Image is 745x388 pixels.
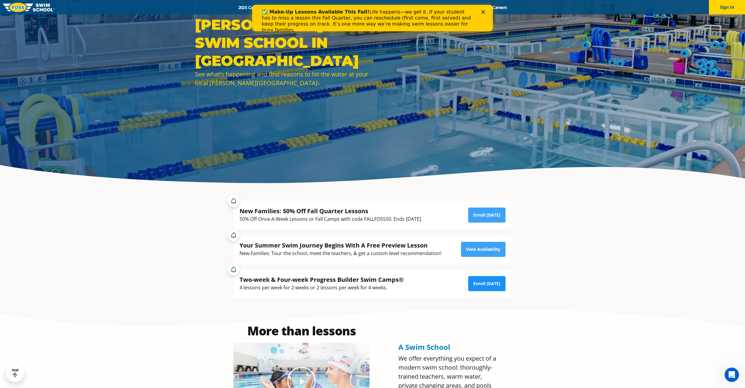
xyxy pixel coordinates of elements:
[229,5,235,9] div: Close
[240,284,404,292] div: 4 lessons per week for 2 weeks or 2 lessons per week for 4 weeks.
[468,208,505,223] a: Enroll [DATE]
[487,5,512,10] a: Careers
[468,5,487,10] a: Blog
[240,207,422,215] div: New Families: 50% Off Fall Quarter Lessons
[725,368,739,382] iframe: Intercom live chat
[296,5,348,10] a: Swim Path® Program
[240,276,404,284] div: Two-week & Four-week Progress Builder Swim Camps®
[252,5,493,31] iframe: Intercom live chat banner
[349,5,405,10] a: About [PERSON_NAME]
[10,4,221,28] div: Life happens—we get it. If your student has to miss a lesson this Fall Quarter, you can reschedul...
[240,249,441,257] div: New Families: Tour the school, meet the teachers, & get a custom level recommendation!
[240,241,441,249] div: Your Summer Swim Journey Begins With A Free Preview Lesson
[233,325,369,337] h2: More than lessons
[404,5,468,10] a: Swim Like [PERSON_NAME]
[3,3,54,12] img: FOSS Swim School Logo
[398,342,450,352] span: A Swim School
[270,5,296,10] a: Schools
[468,276,505,291] a: Enroll [DATE]
[195,70,369,87] div: See what’s happening and find reasons to hit the water at your local [PERSON_NAME][GEOGRAPHIC_DATA].
[461,242,505,257] a: View Availability
[233,5,270,10] a: 2025 Calendar
[10,4,117,10] b: ✅ Make-Up Lessons Available This Fall!
[195,16,369,70] h1: [PERSON_NAME] Swim School in [GEOGRAPHIC_DATA]
[240,215,422,223] div: 50% Off Once-A-Week Lessons or Fall Camps with code FALLFOSS50. Ends [DATE].
[12,368,19,378] div: TOP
